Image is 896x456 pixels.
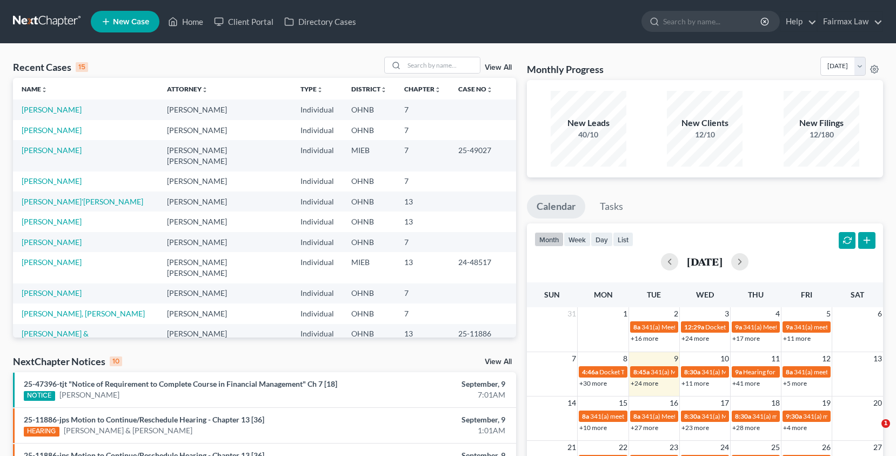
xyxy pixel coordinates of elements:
[22,85,48,93] a: Nameunfold_more
[352,414,505,425] div: September, 9
[859,419,885,445] iframe: Intercom live chat
[786,368,793,376] span: 8a
[24,379,337,388] a: 25-47396-tjt "Notice of Requirement to Complete Course in Financial Management" Ch 7 [18]
[167,85,208,93] a: Attorneyunfold_more
[784,129,859,140] div: 12/180
[352,379,505,389] div: September, 9
[770,352,781,365] span: 11
[631,334,658,342] a: +16 more
[458,85,493,93] a: Case Nounfold_more
[450,140,516,171] td: 25-49027
[719,352,730,365] span: 10
[396,283,450,303] td: 7
[396,252,450,283] td: 13
[673,307,679,320] span: 2
[343,232,396,252] td: OHNB
[158,100,292,120] td: [PERSON_NAME]
[735,368,742,376] span: 9a
[566,307,577,320] span: 31
[613,232,633,247] button: list
[633,323,640,331] span: 8a
[396,140,450,171] td: 7
[783,424,807,432] a: +4 more
[343,212,396,232] td: OHNB
[687,256,723,267] h2: [DATE]
[292,191,343,212] td: Individual
[673,352,679,365] span: 9
[566,441,577,454] span: 21
[22,146,82,155] a: [PERSON_NAME]
[292,303,343,323] td: Individual
[724,307,730,320] span: 3
[647,290,661,299] span: Tue
[783,334,811,342] a: +11 more
[719,441,730,454] span: 24
[22,329,89,349] a: [PERSON_NAME] & [PERSON_NAME]
[351,85,387,93] a: Districtunfold_more
[343,171,396,191] td: OHNB
[743,323,883,331] span: 341(a) Meeting of Creditors for [PERSON_NAME]
[651,368,755,376] span: 341(a) Meeting for [PERSON_NAME]
[783,379,807,387] a: +5 more
[343,324,396,355] td: OHNB
[396,212,450,232] td: 13
[770,441,781,454] span: 25
[317,87,323,93] i: unfold_more
[786,323,793,331] span: 9a
[396,191,450,212] td: 13
[872,441,883,454] span: 27
[877,307,883,320] span: 6
[22,105,82,114] a: [PERSON_NAME]
[158,120,292,140] td: [PERSON_NAME]
[292,252,343,283] td: Individual
[13,355,122,368] div: NextChapter Notices
[743,368,885,376] span: Hearing for [PERSON_NAME] & [PERSON_NAME]
[821,352,832,365] span: 12
[631,379,658,387] a: +24 more
[551,129,626,140] div: 40/10
[343,191,396,212] td: OHNB
[158,283,292,303] td: [PERSON_NAME]
[450,324,516,355] td: 25-11886
[681,379,709,387] a: +11 more
[668,396,679,409] span: 16
[343,283,396,303] td: OHNB
[668,441,679,454] span: 23
[158,140,292,171] td: [PERSON_NAME] [PERSON_NAME]
[485,358,512,366] a: View All
[752,412,857,420] span: 341(a) meeting for [PERSON_NAME]
[450,252,516,283] td: 24-48517
[527,63,604,76] h3: Monthly Progress
[590,412,752,420] span: 341(a) meeting for [PERSON_NAME] & [PERSON_NAME]
[396,171,450,191] td: 7
[41,87,48,93] i: unfold_more
[818,12,882,31] a: Fairmax Law
[684,412,700,420] span: 8:30a
[300,85,323,93] a: Typeunfold_more
[343,303,396,323] td: OHNB
[110,356,122,366] div: 10
[22,217,82,226] a: [PERSON_NAME]
[343,140,396,171] td: MIEB
[801,290,812,299] span: Fri
[113,18,149,26] span: New Case
[696,290,714,299] span: Wed
[163,12,209,31] a: Home
[352,425,505,436] div: 1:01AM
[292,120,343,140] td: Individual
[158,252,292,283] td: [PERSON_NAME] [PERSON_NAME]
[599,368,696,376] span: Docket Text: for [PERSON_NAME]
[579,379,607,387] a: +30 more
[22,125,82,135] a: [PERSON_NAME]
[774,307,781,320] span: 4
[343,100,396,120] td: OHNB
[158,232,292,252] td: [PERSON_NAME]
[633,368,650,376] span: 8:45a
[24,415,264,424] a: 25-11886-jps Motion to Continue/Reschedule Hearing - Chapter 13 [36]
[732,379,760,387] a: +41 more
[396,324,450,355] td: 13
[681,334,709,342] a: +24 more
[396,232,450,252] td: 7
[404,57,480,73] input: Search by name...
[292,100,343,120] td: Individual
